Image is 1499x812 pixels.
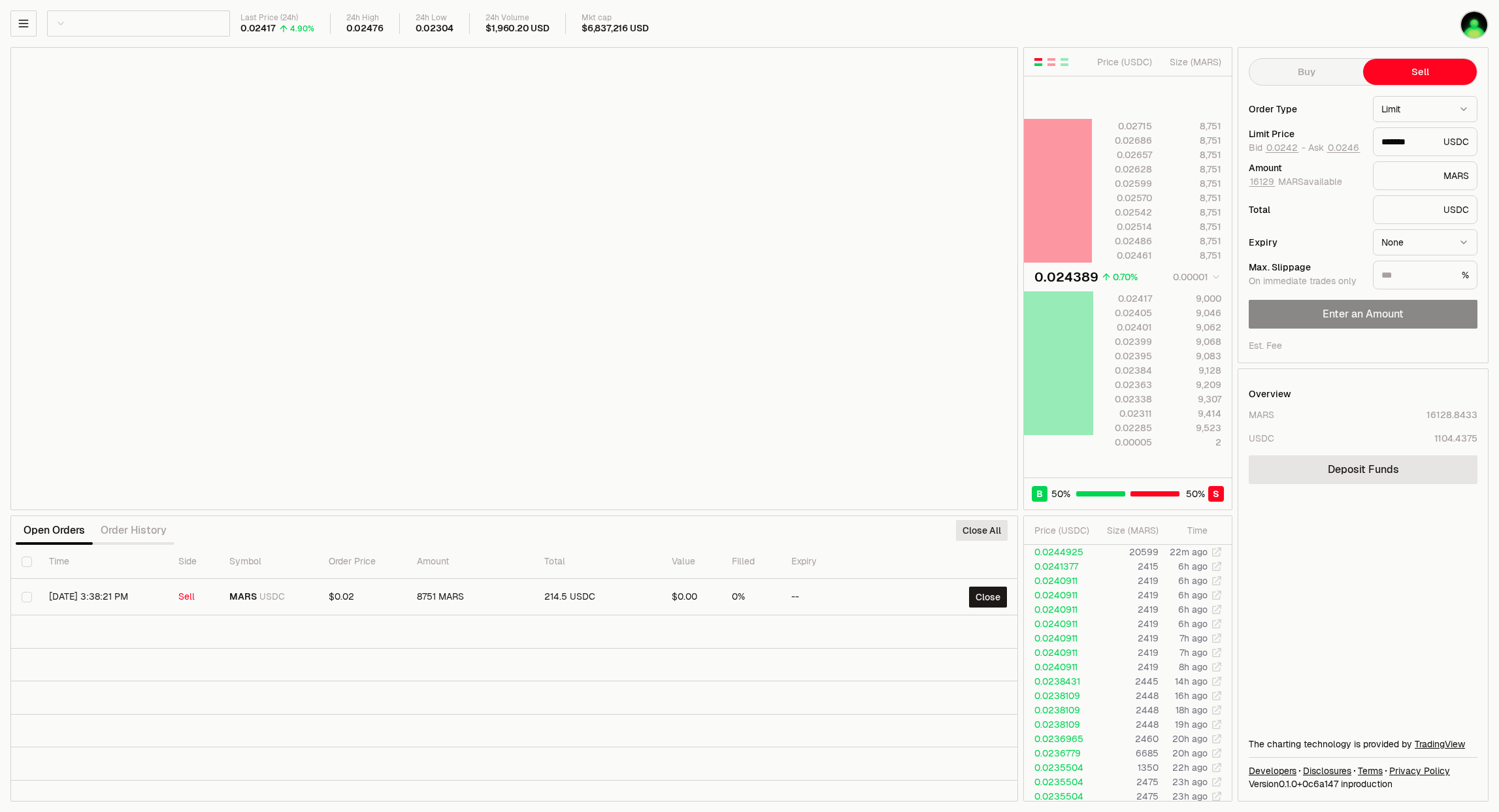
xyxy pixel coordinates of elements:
div: 4.90% [290,24,314,34]
td: 0.0240911 [1024,574,1093,588]
div: MARS [1373,161,1477,190]
button: Order History [93,517,174,544]
div: 9,414 [1163,407,1221,420]
th: Amount [406,545,534,579]
iframe: Financial Chart [11,48,1017,510]
a: Disclosures [1303,764,1351,777]
div: 0.02395 [1094,349,1152,363]
button: None [1373,229,1477,255]
div: 0.02417 [1094,292,1152,305]
span: MARS available [1249,176,1342,187]
time: 6h ago [1178,560,1208,572]
div: Est. Fee [1249,339,1282,352]
button: Buy [1249,59,1363,85]
td: 0.0240911 [1024,631,1093,645]
div: Order Type [1249,105,1362,114]
div: 0.02399 [1094,335,1152,348]
td: 2415 [1093,559,1159,574]
div: 0.02514 [1094,220,1152,233]
div: Size ( MARS ) [1104,524,1159,537]
time: 16h ago [1175,690,1208,702]
div: 9,000 [1163,292,1221,305]
time: 20h ago [1172,733,1208,745]
div: 9,307 [1163,393,1221,406]
time: 19h ago [1175,719,1208,730]
td: -- [781,579,895,615]
td: 0.0236965 [1024,732,1093,746]
div: 9,062 [1163,321,1221,334]
div: 0.024389 [1034,268,1098,286]
div: 0.02401 [1094,321,1152,334]
button: Show Buy Orders Only [1059,57,1070,67]
div: 24h High [346,13,384,23]
button: Open Orders [16,517,93,544]
td: 6685 [1093,746,1159,760]
div: $0.00 [672,591,711,603]
button: Show Buy and Sell Orders [1033,57,1044,67]
time: 22h ago [1172,762,1208,773]
div: USDC [1373,127,1477,156]
div: 2 [1163,436,1221,449]
th: Value [661,545,721,579]
td: 2419 [1093,660,1159,674]
time: 18h ago [1176,704,1208,716]
div: 214.5 USDC [544,591,651,603]
div: 0.00005 [1094,436,1152,449]
a: Terms [1358,764,1383,777]
button: Select row [22,592,32,602]
div: 0% [732,591,770,603]
button: 0.0242 [1265,142,1299,153]
td: 0.0240911 [1024,617,1093,631]
th: Symbol [219,545,318,579]
div: Expiry [1249,238,1362,247]
div: 0.02304 [416,23,454,35]
div: 9,083 [1163,349,1221,363]
div: 8,751 [1163,206,1221,219]
div: $6,837,216 USD [582,23,648,35]
button: 16129 [1249,176,1276,187]
div: 9,068 [1163,335,1221,348]
span: 50 % [1051,487,1070,500]
td: 0.0235504 [1024,760,1093,775]
div: Amount [1249,163,1362,172]
div: 0.02405 [1094,306,1152,319]
div: 0.02285 [1094,421,1152,434]
div: 9,209 [1163,378,1221,391]
div: $1,960.20 USD [486,23,550,35]
div: 0.02363 [1094,378,1152,391]
div: 0.02486 [1094,235,1152,248]
a: Deposit Funds [1249,455,1477,484]
div: 0.02686 [1094,134,1152,147]
td: 0.0240911 [1024,588,1093,602]
td: 20599 [1093,545,1159,559]
div: 0.02542 [1094,206,1152,219]
time: 14h ago [1175,675,1208,687]
td: 2448 [1093,689,1159,703]
div: On immediate trades only [1249,276,1362,287]
time: 6h ago [1178,604,1208,615]
button: Limit [1373,96,1477,122]
th: Side [168,545,219,579]
th: Filled [721,545,781,579]
a: TradingView [1415,738,1465,750]
div: Total [1249,205,1362,214]
time: 8h ago [1179,661,1208,673]
button: Show Sell Orders Only [1046,57,1057,67]
span: Bid - [1249,142,1306,154]
div: USDC [1249,432,1274,445]
div: 0.02384 [1094,364,1152,377]
th: Time [39,545,169,579]
td: 2419 [1093,602,1159,617]
span: S [1213,487,1219,500]
time: 23h ago [1172,790,1208,802]
div: Limit Price [1249,129,1362,138]
span: 50 % [1186,487,1205,500]
div: 8,751 [1163,120,1221,133]
div: 0.02417 [240,23,276,35]
td: 2419 [1093,631,1159,645]
td: 2445 [1093,674,1159,689]
img: pump mars [1461,12,1487,38]
td: 0.0240911 [1024,645,1093,660]
div: Overview [1249,387,1291,400]
div: 9,046 [1163,306,1221,319]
